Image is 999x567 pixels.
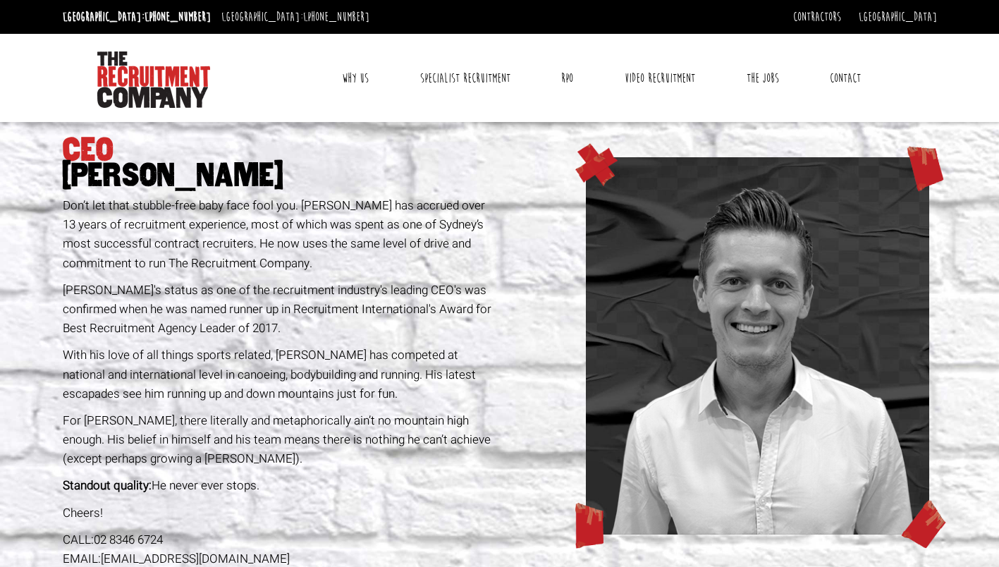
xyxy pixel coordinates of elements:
a: 02 8346 6724 [94,531,163,549]
span: For [PERSON_NAME], there literally and metaphorically ain’t no mountain high enough. His belief i... [63,412,491,468]
a: RPO [551,61,584,96]
div: CALL: [63,530,495,549]
img: profile-geoff.png [586,157,930,535]
a: [PHONE_NUMBER] [303,9,369,25]
span: With his love of all things sports related, [PERSON_NAME] has competed at national and internatio... [63,346,476,402]
a: Why Us [331,61,379,96]
li: [GEOGRAPHIC_DATA]: [218,6,373,28]
span: Don’t let that stubble-free baby face fool you. [PERSON_NAME] has accrued over 13 years of recrui... [63,197,485,272]
span: [PERSON_NAME]'s status as one of the recruitment industry's leading CEO's was confirmed when he w... [63,281,491,337]
img: The Recruitment Company [97,51,210,108]
a: Video Recruitment [614,61,706,96]
a: Specialist Recruitment [410,61,521,96]
a: Contractors [793,9,841,25]
p: Cheers! [63,504,495,523]
span: Standout quality: [63,477,152,494]
a: The Jobs [736,61,790,96]
a: [PHONE_NUMBER] [145,9,211,25]
a: [GEOGRAPHIC_DATA] [859,9,937,25]
span: He never ever stops. [152,477,259,494]
a: Contact [819,61,871,96]
h1: CEO [63,138,495,188]
li: [GEOGRAPHIC_DATA]: [59,6,214,28]
span: [PERSON_NAME] [63,163,495,188]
